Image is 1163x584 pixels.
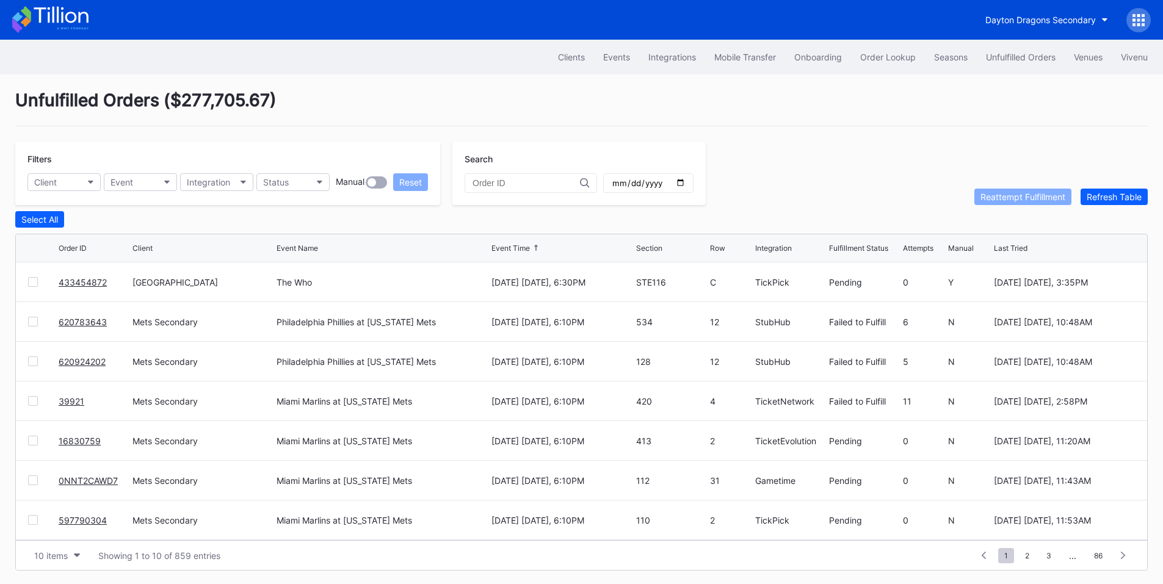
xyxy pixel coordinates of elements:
button: Event [104,173,177,191]
div: Client [34,177,57,187]
button: Integration [180,173,253,191]
div: [DATE] [DATE], 3:35PM [994,277,1135,287]
div: Manual [336,176,364,189]
button: Status [256,173,330,191]
div: Philadelphia Phillies at [US_STATE] Mets [277,317,436,327]
div: Integrations [648,52,696,62]
div: Mets Secondary [132,515,274,525]
div: [DATE] [DATE], 6:10PM [491,396,632,406]
div: N [948,515,990,525]
div: Gametime [755,475,826,486]
div: Client [132,243,153,253]
div: [DATE] [DATE], 10:48AM [994,317,1135,327]
div: Manual [948,243,974,253]
a: Order Lookup [851,46,925,68]
div: Onboarding [794,52,842,62]
div: Pending [829,475,900,486]
div: [DATE] [DATE], 11:43AM [994,475,1135,486]
div: Mets Secondary [132,475,274,486]
a: Seasons [925,46,977,68]
a: 0NNT2CAWD7 [59,475,118,486]
div: Mobile Transfer [714,52,776,62]
div: Reattempt Fulfillment [980,192,1065,202]
div: 112 [636,475,707,486]
div: Venues [1074,52,1103,62]
div: StubHub [755,356,826,367]
div: Failed to Fulfill [829,396,900,406]
div: N [948,396,990,406]
button: Client [27,173,101,191]
div: ... [1060,550,1085,561]
div: Events [603,52,630,62]
div: C [710,277,752,287]
div: Pending [829,515,900,525]
button: Refresh Table [1081,189,1148,205]
div: Attempts [903,243,933,253]
div: Mets Secondary [132,436,274,446]
div: Unfulfilled Orders [986,52,1056,62]
div: StubHub [755,317,826,327]
button: Dayton Dragons Secondary [976,9,1117,31]
div: Event Time [491,243,530,253]
button: Integrations [639,46,705,68]
div: 413 [636,436,707,446]
div: Event Name [277,243,318,253]
div: [DATE] [DATE], 10:48AM [994,356,1135,367]
div: 12 [710,317,752,327]
div: [DATE] [DATE], 6:10PM [491,475,632,486]
div: 0 [903,277,945,287]
button: 10 items [28,547,86,564]
div: Miami Marlins at [US_STATE] Mets [277,515,412,525]
div: [DATE] [DATE], 11:53AM [994,515,1135,525]
a: 16830759 [59,436,101,446]
div: Reset [399,177,422,187]
span: 3 [1040,548,1057,563]
span: 1 [998,548,1014,563]
div: Status [263,177,289,187]
button: Events [594,46,639,68]
div: Filters [27,154,428,164]
div: TickPick [755,515,826,525]
a: 39921 [59,396,84,406]
a: 620783643 [59,317,107,327]
div: 128 [636,356,707,367]
div: [DATE] [DATE], 6:30PM [491,277,632,287]
div: 31 [710,475,752,486]
div: Showing 1 to 10 of 859 entries [98,550,220,561]
div: Miami Marlins at [US_STATE] Mets [277,396,412,406]
div: [DATE] [DATE], 6:10PM [491,317,632,327]
div: 4 [710,396,752,406]
a: 620924202 [59,356,106,367]
div: 110 [636,515,707,525]
div: Integration [755,243,792,253]
span: 2 [1019,548,1035,563]
div: Event [111,177,133,187]
div: [GEOGRAPHIC_DATA] [132,277,274,287]
div: Failed to Fulfill [829,317,900,327]
div: 0 [903,475,945,486]
div: Mets Secondary [132,356,274,367]
button: Unfulfilled Orders [977,46,1065,68]
div: Refresh Table [1087,192,1142,202]
div: 10 items [34,550,68,561]
div: [DATE] [DATE], 11:20AM [994,436,1135,446]
button: Onboarding [785,46,851,68]
div: STE116 [636,277,707,287]
div: N [948,356,990,367]
div: Fulfillment Status [829,243,888,253]
div: 12 [710,356,752,367]
div: Order ID [59,243,87,253]
div: [DATE] [DATE], 2:58PM [994,396,1135,406]
div: Clients [558,52,585,62]
div: Section [636,243,662,253]
div: 534 [636,317,707,327]
button: Vivenu [1112,46,1157,68]
div: Last Tried [994,243,1027,253]
div: TickPick [755,277,826,287]
div: The Who [277,277,312,287]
